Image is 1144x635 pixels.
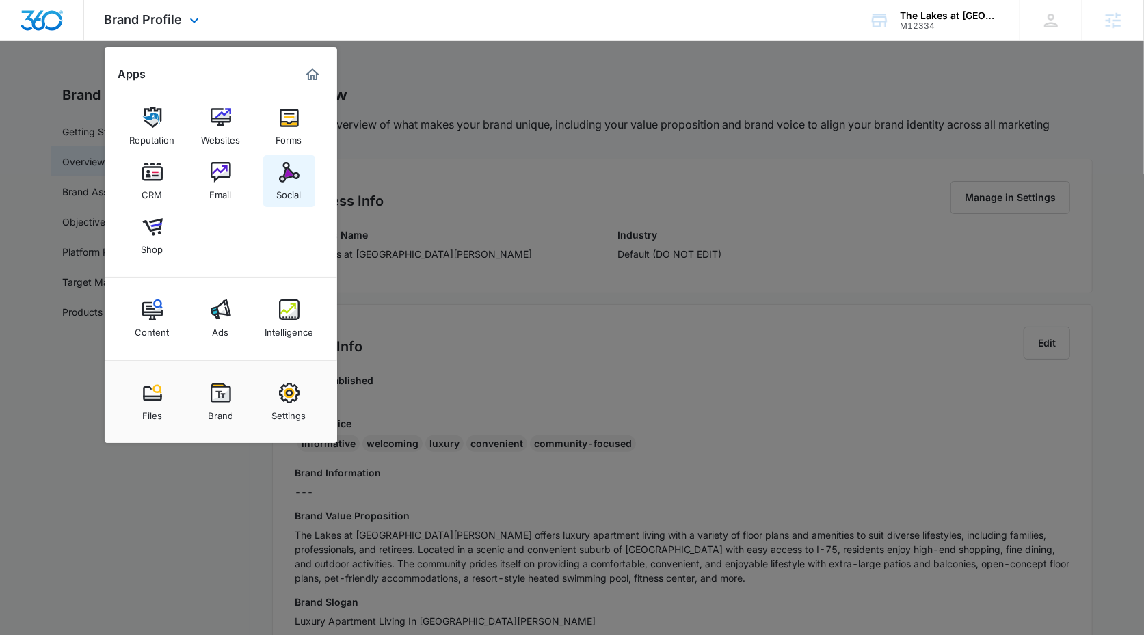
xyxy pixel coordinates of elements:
[127,155,178,207] a: CRM
[276,128,302,146] div: Forms
[142,403,162,421] div: Files
[142,237,163,255] div: Shop
[127,100,178,152] a: Reputation
[302,64,323,85] a: Marketing 360® Dashboard
[195,155,247,207] a: Email
[900,21,1000,31] div: account id
[263,155,315,207] a: Social
[208,403,233,421] div: Brand
[127,376,178,428] a: Files
[277,183,302,200] div: Social
[127,210,178,262] a: Shop
[900,10,1000,21] div: account name
[201,128,240,146] div: Websites
[265,320,313,338] div: Intelligence
[195,293,247,344] a: Ads
[210,183,232,200] div: Email
[272,403,306,421] div: Settings
[263,100,315,152] a: Forms
[127,293,178,344] a: Content
[195,376,247,428] a: Brand
[130,128,175,146] div: Reputation
[195,100,247,152] a: Websites
[263,376,315,428] a: Settings
[263,293,315,344] a: Intelligence
[213,320,229,338] div: Ads
[135,320,170,338] div: Content
[142,183,163,200] div: CRM
[118,68,146,81] h2: Apps
[105,12,183,27] span: Brand Profile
